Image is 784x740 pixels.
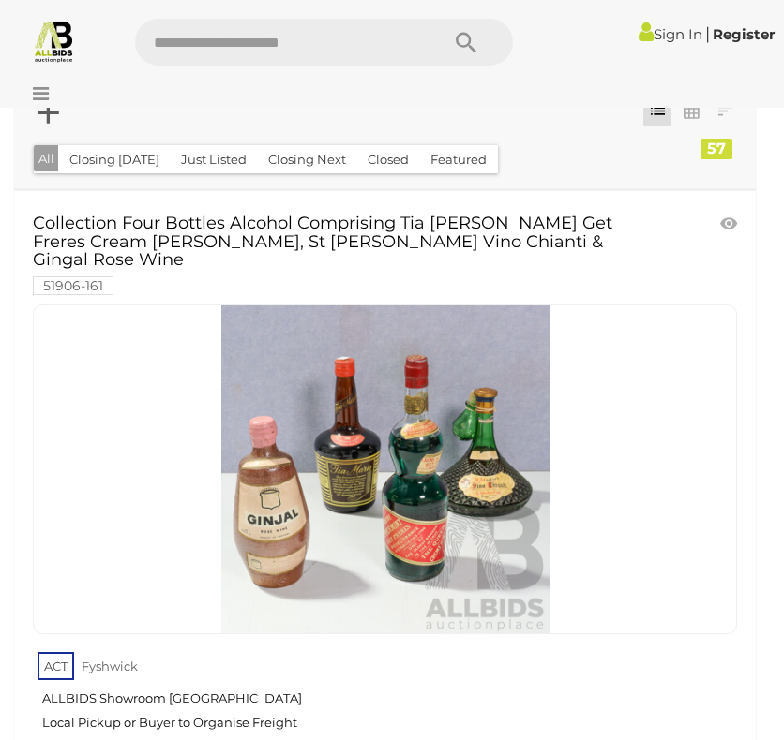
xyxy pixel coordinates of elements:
span: | [705,23,710,44]
button: Closing [DATE] [58,145,171,174]
div: 57 [701,139,732,159]
a: Collection Four Bottles Alcohol Comprising Tia [PERSON_NAME] Get Freres Cream [PERSON_NAME], St [... [33,215,625,293]
a: Sign In [639,25,702,43]
button: Just Listed [170,145,258,174]
button: All [34,145,59,172]
a: Register [713,25,775,43]
button: Search [419,19,513,66]
button: Closed [356,145,420,174]
a: Collection Four Bottles Alcohol Comprising Tia Maria Get Freres Cream De Menth, St Martino Vino C... [33,304,737,634]
img: Collection Four Bottles Alcohol Comprising Tia Maria Get Freres Cream De Menth, St Martino Vino C... [221,305,550,633]
button: Featured [419,145,498,174]
img: Allbids.com.au [32,19,76,63]
button: Closing Next [257,145,357,174]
